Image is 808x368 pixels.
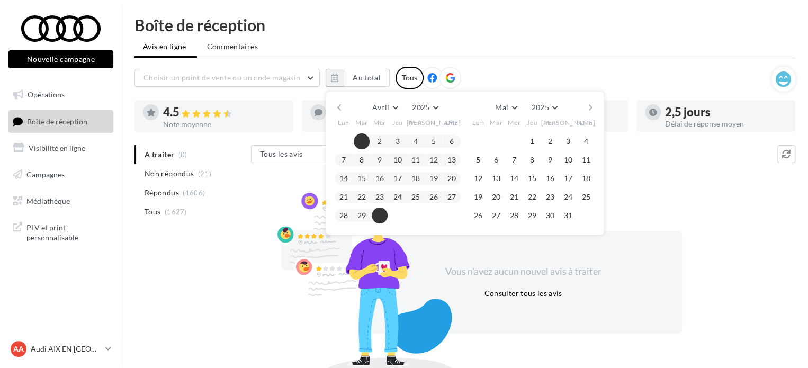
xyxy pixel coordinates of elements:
button: 13 [444,152,460,168]
span: Mer [373,118,386,127]
button: 12 [426,152,442,168]
a: Boîte de réception [6,110,115,133]
button: 10 [560,152,576,168]
button: 13 [488,170,504,186]
button: 6 [444,133,460,149]
button: 4 [408,133,424,149]
button: 16 [372,170,388,186]
button: Choisir un point de vente ou un code magasin [134,69,320,87]
button: 10 [390,152,406,168]
span: 2025 [531,103,549,112]
button: 18 [408,170,424,186]
button: 29 [354,208,370,223]
button: 23 [372,189,388,205]
span: Lun [472,118,484,127]
button: 24 [560,189,576,205]
span: Jeu [527,118,537,127]
span: [PERSON_NAME] [541,118,596,127]
button: 28 [506,208,522,223]
button: 19 [426,170,442,186]
span: Campagnes [26,170,65,179]
button: 2025 [527,100,561,115]
span: PLV et print personnalisable [26,220,109,243]
div: Délai de réponse moyen [665,120,787,128]
button: 11 [578,152,594,168]
button: 26 [470,208,486,223]
span: Mar [355,118,368,127]
button: 30 [542,208,558,223]
button: 22 [354,189,370,205]
span: Mai [495,103,508,112]
p: Audi AIX EN [GEOGRAPHIC_DATA] [31,344,101,354]
button: 31 [560,208,576,223]
button: 24 [390,189,406,205]
button: 7 [336,152,352,168]
span: Visibilité en ligne [29,143,85,152]
a: Opérations [6,84,115,106]
span: Non répondus [145,168,194,179]
button: 30 [372,208,388,223]
button: 8 [354,152,370,168]
button: 6 [488,152,504,168]
span: (1627) [165,208,187,216]
a: Campagnes [6,164,115,186]
button: 29 [524,208,540,223]
span: Jeu [392,118,403,127]
button: 12 [470,170,486,186]
span: Opérations [28,90,65,99]
button: 27 [488,208,504,223]
button: 14 [506,170,522,186]
a: PLV et print personnalisable [6,216,115,247]
span: (1606) [183,189,205,197]
button: 3 [560,133,576,149]
button: Au total [326,69,390,87]
span: Mer [508,118,520,127]
span: Tous [145,207,160,217]
button: 25 [408,189,424,205]
button: 20 [488,189,504,205]
button: 22 [524,189,540,205]
span: (21) [198,169,211,178]
button: 11 [408,152,424,168]
button: 15 [524,170,540,186]
div: 4.5 [163,106,285,119]
button: 21 [336,189,352,205]
button: 15 [354,170,370,186]
button: 5 [470,152,486,168]
div: Tous [396,67,424,89]
button: Consulter tous les avis [480,287,566,300]
span: Avril [372,103,389,112]
button: 5 [426,133,442,149]
span: Commentaires [207,41,258,52]
button: 14 [336,170,352,186]
button: 2 [542,133,558,149]
span: Dim [445,118,458,127]
button: 16 [542,170,558,186]
button: 17 [390,170,406,186]
span: [PERSON_NAME] [407,118,461,127]
span: Dim [580,118,592,127]
div: Boîte de réception [134,17,795,33]
button: 27 [444,189,460,205]
button: 26 [426,189,442,205]
button: 9 [372,152,388,168]
button: 18 [578,170,594,186]
button: Mai [491,100,521,115]
button: 25 [578,189,594,205]
span: Médiathèque [26,196,70,205]
span: Tous les avis [260,149,303,158]
span: 2025 [412,103,429,112]
button: 21 [506,189,522,205]
button: 23 [542,189,558,205]
button: 1 [524,133,540,149]
a: Visibilité en ligne [6,137,115,159]
button: 1 [354,133,370,149]
button: Avril [368,100,402,115]
div: 2,5 jours [665,106,787,118]
button: 8 [524,152,540,168]
span: Répondus [145,187,179,198]
span: Choisir un point de vente ou un code magasin [143,73,300,82]
button: 20 [444,170,460,186]
button: 2 [372,133,388,149]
